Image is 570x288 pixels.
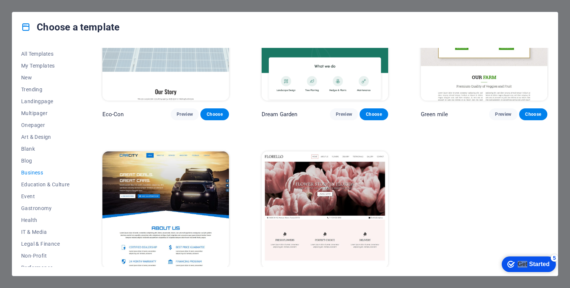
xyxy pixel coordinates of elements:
button: Health [21,214,70,226]
span: Onepager [21,122,70,128]
span: Choose [366,111,382,117]
button: Non-Profit [21,250,70,262]
h4: Choose a template [21,21,119,33]
button: Preview [489,108,517,120]
span: Landingpage [21,98,70,104]
button: Blog [21,155,70,167]
span: Preview [336,111,352,117]
img: CarCity [102,151,229,268]
span: Performance [21,265,70,271]
button: Education & Culture [21,179,70,190]
img: Florello [262,151,388,268]
span: Education & Culture [21,181,70,187]
p: Eco-Con [102,111,124,118]
button: Art & Design [21,131,70,143]
button: Onepager [21,119,70,131]
button: All Templates [21,48,70,60]
button: Preview [171,108,199,120]
span: Blank [21,146,70,152]
button: Business [21,167,70,179]
div: 5 [55,1,62,9]
button: New [21,72,70,84]
button: Legal & Finance [21,238,70,250]
button: Multipager [21,107,70,119]
span: Multipager [21,110,70,116]
span: All Templates [21,51,70,57]
span: Health [21,217,70,223]
button: Blank [21,143,70,155]
p: Dream Garden [262,111,298,118]
span: Preview [177,111,193,117]
span: Business [21,170,70,176]
span: IT & Media [21,229,70,235]
span: Non-Profit [21,253,70,259]
span: My Templates [21,63,70,69]
button: Choose [360,108,388,120]
p: Green mile [421,111,448,118]
button: Landingpage [21,95,70,107]
button: Event [21,190,70,202]
span: Choose [525,111,541,117]
span: Choose [206,111,223,117]
span: New [21,75,70,81]
span: Trending [21,86,70,92]
span: Preview [495,111,511,117]
button: Choose [200,108,229,120]
span: Blog [21,158,70,164]
div: Get Started 5 items remaining, 0% complete [6,4,60,19]
span: Gastronomy [21,205,70,211]
button: My Templates [21,60,70,72]
span: Art & Design [21,134,70,140]
span: Event [21,193,70,199]
button: Gastronomy [21,202,70,214]
span: Legal & Finance [21,241,70,247]
button: Choose [519,108,547,120]
button: Trending [21,84,70,95]
button: Preview [330,108,358,120]
div: Get Started [22,8,54,15]
button: IT & Media [21,226,70,238]
button: Performance [21,262,70,274]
